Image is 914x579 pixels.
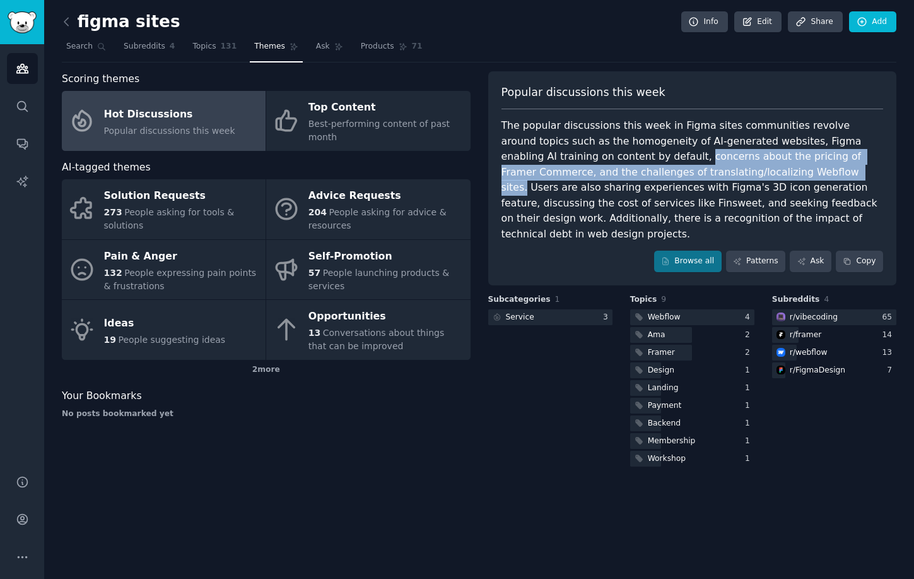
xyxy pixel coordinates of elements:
[104,207,235,230] span: People asking for tools & solutions
[221,41,237,52] span: 131
[104,246,259,266] div: Pain & Anger
[745,312,754,323] div: 4
[62,91,266,151] a: Hot DiscussionsPopular discussions this week
[506,312,534,323] div: Service
[104,268,122,278] span: 132
[603,312,612,323] div: 3
[118,335,225,345] span: People suggesting ideas
[192,41,216,52] span: Topics
[66,41,93,52] span: Search
[62,240,266,300] a: Pain & Anger132People expressing pain points & frustrations
[745,383,754,394] div: 1
[882,312,896,323] div: 65
[308,307,464,327] div: Opportunities
[790,347,828,359] div: r/ webflow
[745,418,754,429] div: 1
[772,309,896,325] a: vibecodingr/vibecoding65
[308,268,320,278] span: 57
[648,453,686,465] div: Workshop
[104,313,226,333] div: Ideas
[772,345,896,361] a: webflowr/webflow13
[648,330,665,341] div: Ama
[648,365,674,376] div: Design
[266,300,470,360] a: Opportunities13Conversations about things that can be improved
[188,37,241,63] a: Topics131
[316,41,330,52] span: Ask
[745,436,754,447] div: 1
[170,41,175,52] span: 4
[661,295,666,304] span: 9
[62,71,139,87] span: Scoring themes
[648,383,679,394] div: Landing
[849,11,896,33] a: Add
[308,186,464,206] div: Advice Requests
[745,365,754,376] div: 1
[104,268,257,291] span: People expressing pain points & frustrations
[62,300,266,360] a: Ideas19People suggesting ideas
[308,246,464,266] div: Self-Promotion
[745,347,754,359] div: 2
[266,179,470,239] a: Advice Requests204People asking for advice & resources
[308,268,449,291] span: People launching products & services
[776,348,785,357] img: webflow
[104,104,235,124] div: Hot Discussions
[361,41,394,52] span: Products
[488,309,612,325] a: Service3
[62,409,471,420] div: No posts bookmarked yet
[882,330,896,341] div: 14
[412,41,423,52] span: 71
[308,207,327,217] span: 204
[887,365,896,376] div: 7
[681,11,728,33] a: Info
[630,415,754,431] a: Backend1
[8,11,37,33] img: GummySearch logo
[648,312,681,323] div: Webflow
[776,366,785,374] img: FigmaDesign
[266,240,470,300] a: Self-Promotion57People launching products & services
[266,91,470,151] a: Top ContentBest-performing content of past month
[254,41,285,52] span: Themes
[776,330,785,339] img: framer
[776,313,785,321] img: vibecoding
[104,207,122,217] span: 273
[734,11,782,33] a: Edit
[308,328,444,351] span: Conversations about things that can be improved
[648,436,696,447] div: Membership
[104,335,116,345] span: 19
[630,362,754,378] a: Design1
[648,347,675,359] div: Framer
[501,85,665,100] span: Popular discussions this week
[824,295,829,304] span: 4
[555,295,560,304] span: 1
[308,207,447,230] span: People asking for advice & resources
[882,347,896,359] div: 13
[119,37,179,63] a: Subreddits4
[308,328,320,338] span: 13
[630,327,754,343] a: Ama2
[745,330,754,341] div: 2
[790,251,831,272] a: Ask
[62,388,142,404] span: Your Bookmarks
[62,179,266,239] a: Solution Requests273People asking for tools & solutions
[772,327,896,343] a: framerr/framer14
[630,451,754,467] a: Workshop1
[356,37,427,63] a: Products71
[772,294,820,306] span: Subreddits
[104,186,259,206] div: Solution Requests
[630,433,754,449] a: Membership1
[648,400,682,412] div: Payment
[745,453,754,465] div: 1
[501,118,884,242] div: The popular discussions this week in Figma sites communities revolve around topics such as the ho...
[772,362,896,378] a: FigmaDesignr/FigmaDesign7
[62,37,110,63] a: Search
[630,345,754,361] a: Framer2
[726,251,785,272] a: Patterns
[630,380,754,396] a: Landing1
[250,37,303,63] a: Themes
[630,398,754,414] a: Payment1
[62,12,180,32] h2: figma sites
[488,294,551,306] span: Subcategories
[648,418,681,429] div: Backend
[62,160,151,176] span: AI-tagged themes
[790,330,822,341] div: r/ framer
